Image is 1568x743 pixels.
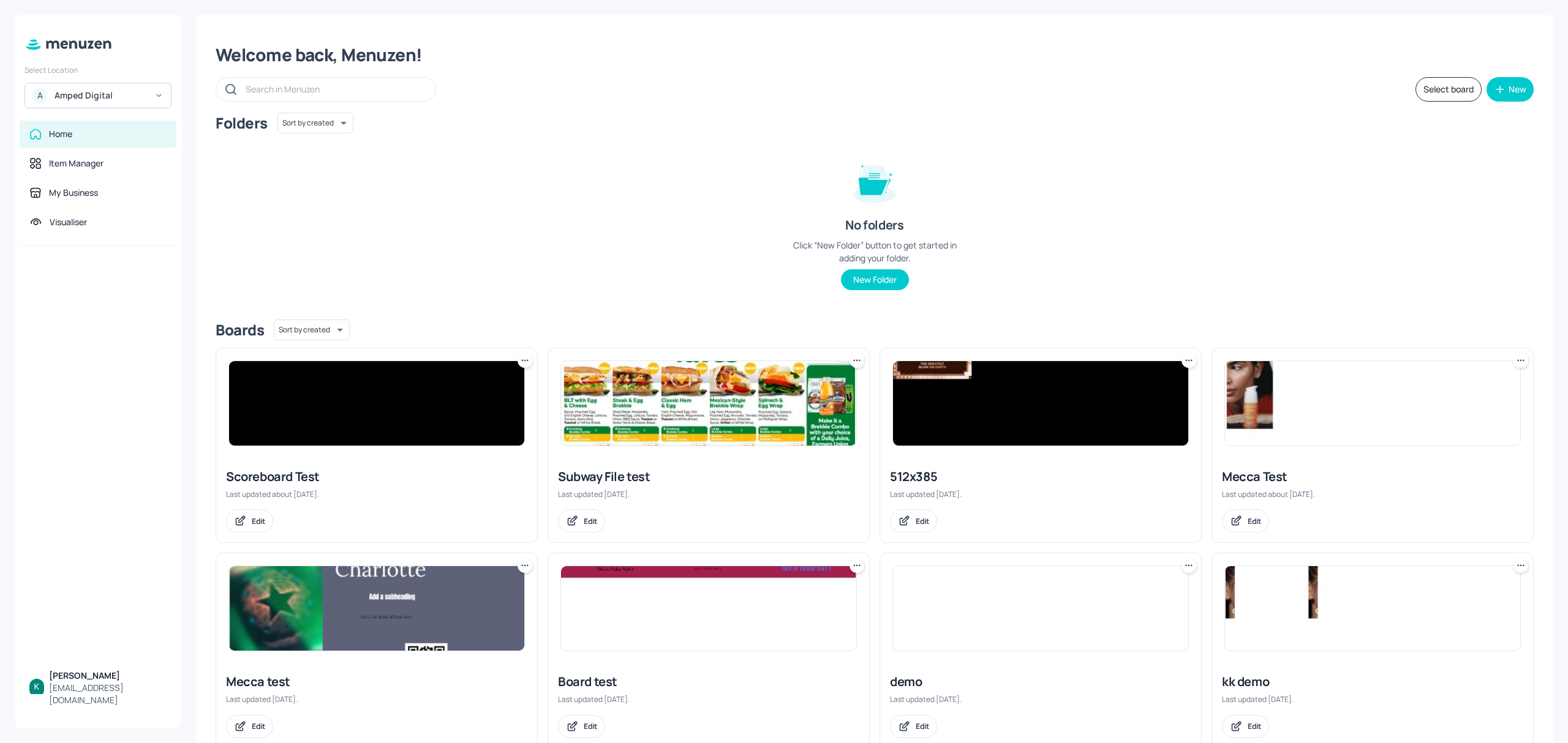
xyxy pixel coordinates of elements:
div: kk demo [1222,673,1523,690]
img: 2025-01-17-173709536944508r4duuivtiu.jpeg [561,566,856,651]
img: 2025-03-25-1742875039122vxbdnm6rbu.jpeg [229,566,524,651]
div: Last updated [DATE]. [226,694,527,704]
div: Last updated about [DATE]. [1222,489,1523,499]
button: Select board [1415,77,1482,102]
img: 2025-07-29-17537622447104til4tw6kiq.jpeg [229,361,524,446]
div: Edit [584,721,597,731]
div: [PERSON_NAME] [49,670,167,682]
div: Item Manager [49,157,104,170]
div: A [32,88,47,103]
button: New [1487,77,1534,102]
div: Last updated [DATE]. [558,489,859,499]
div: Edit [1248,516,1261,526]
div: Folders [216,113,268,133]
div: New [1509,85,1526,94]
div: Edit [252,721,265,731]
div: No folders [845,217,903,234]
img: ACg8ocKBIlbXoTTzaZ8RZ_0B6YnoiWvEjOPx6MQW7xFGuDwnGH3hbQ=s96-c [29,679,44,693]
div: 512x385 [890,468,1191,485]
img: 2024-09-20-1726817036637m3xww9uhime.jpeg [893,566,1188,651]
div: Mecca test [226,673,527,690]
img: 2025-08-13-1755066037325fj9ck42ipr6.jpeg [561,361,856,446]
input: Search in Menuzen [246,80,423,98]
div: Edit [916,721,929,731]
img: 2024-09-18-1726641622503eqt45c7sdzt.jpeg [1225,566,1520,651]
div: Boards [216,320,264,340]
div: Select Location [24,65,171,75]
div: Last updated [DATE]. [558,694,859,704]
div: Sort by created [277,111,353,135]
img: 2025-07-22-1753150999163aufffdptw1.jpeg [1225,361,1520,446]
div: Welcome back, Menuzen! [216,44,1534,66]
div: [EMAIL_ADDRESS][DOMAIN_NAME] [49,682,167,706]
div: Visualiser [50,216,87,228]
div: Last updated [DATE]. [890,694,1191,704]
img: folder-empty [844,151,905,212]
img: 2025-06-17-1750199689017r8ixrj6ih6.jpeg [893,361,1188,446]
div: Last updated [DATE]. [890,489,1191,499]
div: Board test [558,673,859,690]
div: Edit [916,516,929,526]
div: Home [49,128,72,140]
div: Amped Digital [55,89,147,102]
div: Edit [584,516,597,526]
div: My Business [49,187,98,199]
div: Edit [252,516,265,526]
div: demo [890,673,1191,690]
div: Scoreboard Test [226,468,527,485]
button: New Folder [841,269,909,290]
div: Mecca Test [1222,468,1523,485]
div: Sort by created [274,318,350,342]
div: Last updated about [DATE]. [226,489,527,499]
div: Edit [1248,721,1261,731]
div: Last updated [DATE]. [1222,694,1523,704]
div: Subway File test [558,468,859,485]
div: Click “New Folder” button to get started in adding your folder. [783,239,967,264]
